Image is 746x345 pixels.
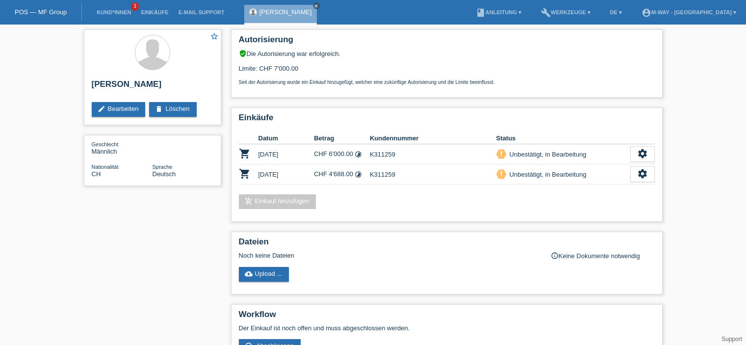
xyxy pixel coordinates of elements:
[314,133,370,144] th: Betrag
[239,252,539,259] div: Noch keine Dateien
[239,324,655,332] p: Der Einkauf ist noch offen und muss abgeschlossen werden.
[239,267,289,282] a: cloud_uploadUpload ...
[370,164,496,185] td: K311259
[239,310,655,324] h2: Workflow
[471,9,526,15] a: bookAnleitung ▾
[314,144,370,164] td: CHF 6'000.00
[149,102,196,117] a: deleteLöschen
[498,150,505,157] i: priority_high
[239,57,655,85] div: Limite: CHF 7'000.00
[314,164,370,185] td: CHF 4'688.00
[239,194,316,209] a: add_shopping_cartEinkauf hinzufügen
[370,144,496,164] td: K311259
[258,164,314,185] td: [DATE]
[92,9,136,15] a: Kund*innen
[507,169,587,180] div: Unbestätigt, in Bearbeitung
[155,105,163,113] i: delete
[15,8,67,16] a: POS — MF Group
[98,105,105,113] i: edit
[245,197,253,205] i: add_shopping_cart
[605,9,627,15] a: DE ▾
[210,32,219,42] a: star_border
[92,80,213,94] h2: [PERSON_NAME]
[136,9,173,15] a: Einkäufe
[239,168,251,180] i: POSP00027644
[536,9,595,15] a: buildWerkzeuge ▾
[239,80,655,85] p: Seit der Autorisierung wurde ein Einkauf hinzugefügt, welcher eine zukünftige Autorisierung und d...
[210,32,219,41] i: star_border
[642,8,651,18] i: account_circle
[541,8,551,18] i: build
[721,336,742,343] a: Support
[313,2,320,9] a: close
[174,9,230,15] a: E-Mail Support
[92,102,146,117] a: editBearbeiten
[507,149,587,159] div: Unbestätigt, in Bearbeitung
[258,133,314,144] th: Datum
[153,164,173,170] span: Sprache
[239,50,655,57] div: Die Autorisierung war erfolgreich.
[355,151,362,158] i: Fixe Raten (24 Raten)
[314,3,319,8] i: close
[258,144,314,164] td: [DATE]
[496,133,630,144] th: Status
[239,148,251,159] i: POSP00027584
[637,148,648,159] i: settings
[551,252,655,260] div: Keine Dokumente notwendig
[245,270,253,278] i: cloud_upload
[259,8,312,16] a: [PERSON_NAME]
[551,252,559,260] i: info_outline
[239,35,655,50] h2: Autorisierung
[637,9,741,15] a: account_circlem-way - [GEOGRAPHIC_DATA] ▾
[355,171,362,178] i: Fixe Raten (24 Raten)
[239,50,247,57] i: verified_user
[92,164,119,170] span: Nationalität
[637,168,648,179] i: settings
[370,133,496,144] th: Kundennummer
[239,237,655,252] h2: Dateien
[131,2,139,11] span: 3
[92,141,119,147] span: Geschlecht
[92,140,153,155] div: Männlich
[153,170,176,178] span: Deutsch
[498,170,505,177] i: priority_high
[239,113,655,128] h2: Einkäufe
[476,8,486,18] i: book
[92,170,101,178] span: Schweiz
